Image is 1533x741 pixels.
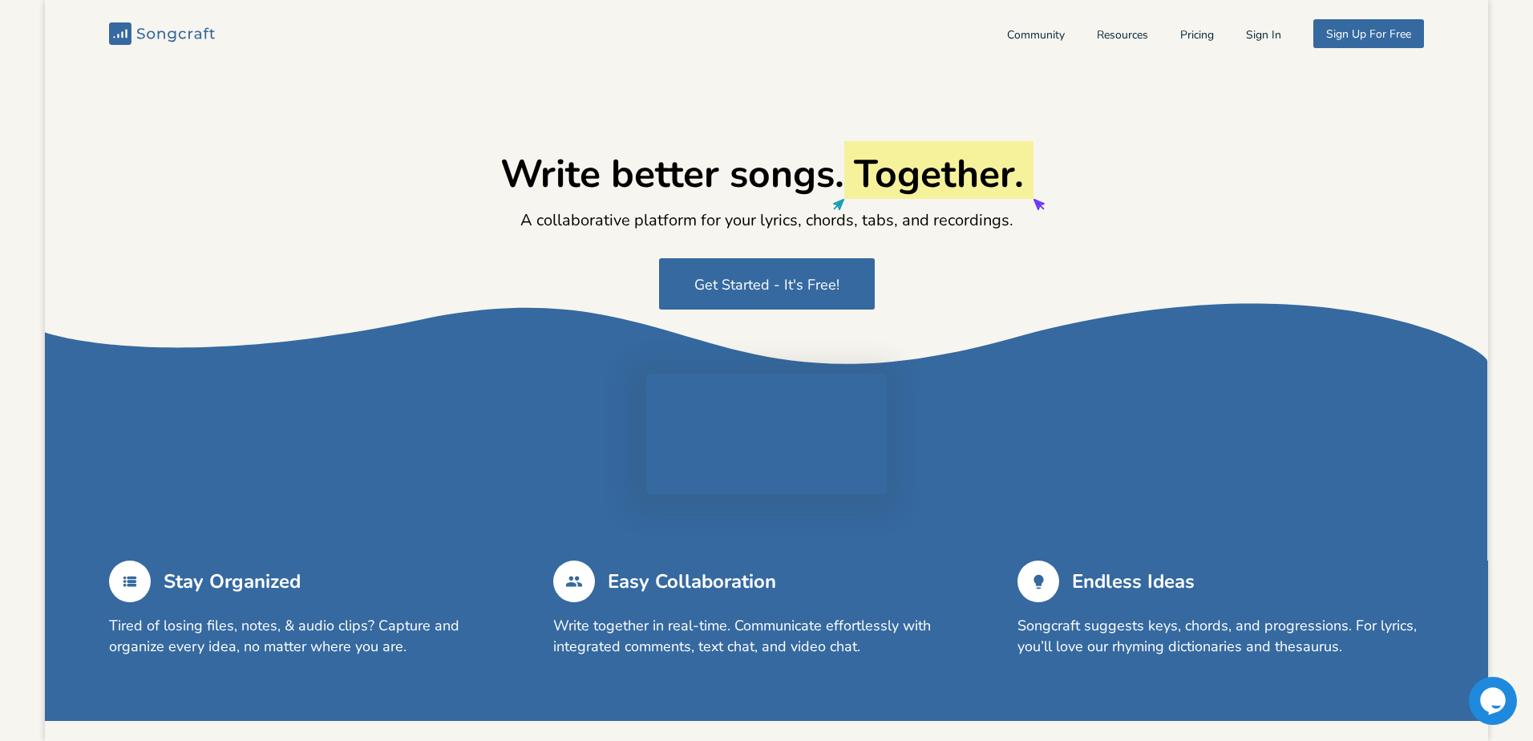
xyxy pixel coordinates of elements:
div: Tired of losing files, notes, & audio clips? Capture and organize every idea, no matter where you... [109,615,473,657]
h3: Stay Organized [164,570,301,593]
button: Get Started - It's Free! [659,258,875,310]
div: Songcraft suggests keys, chords, and progressions. For lyrics, you’ll love our rhyming dictionari... [1017,615,1424,657]
a: Community [1007,30,1065,43]
h3: Easy Collaboration [608,570,776,593]
h3: Endless Ideas [1072,570,1195,593]
button: Sign In [1246,30,1281,43]
button: Sign Up For Free [1313,19,1424,48]
h1: Write better songs. [500,151,1033,199]
span: Together. [854,148,1024,200]
a: Pricing [1180,30,1214,43]
h2: A collaborative platform for your lyrics, chords, tabs, and recordings. [520,209,1013,233]
div: Write together in real-time. Communicate effortlessly with integrated comments, text chat, and vi... [553,615,937,657]
a: Resources [1097,30,1148,43]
